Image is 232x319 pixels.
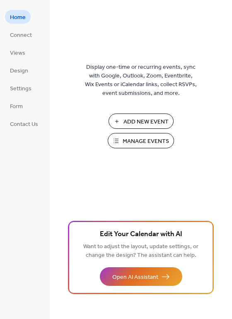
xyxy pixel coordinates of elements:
a: Connect [5,28,37,41]
span: Display one-time or recurring events, sync with Google, Outlook, Zoom, Eventbrite, Wix Events or ... [85,63,197,98]
span: Views [10,49,25,58]
button: Add New Event [109,114,174,129]
span: Connect [10,31,32,40]
a: Views [5,46,30,59]
span: Settings [10,85,31,93]
a: Settings [5,81,36,95]
a: Contact Us [5,117,43,130]
button: Open AI Assistant [100,267,182,286]
span: Want to adjust the layout, update settings, or change the design? The assistant can help. [83,241,198,261]
a: Form [5,99,28,113]
span: Edit Your Calendar with AI [100,229,182,240]
a: Design [5,63,33,77]
span: Design [10,67,28,75]
a: Home [5,10,31,24]
span: Home [10,13,26,22]
span: Manage Events [123,137,169,146]
button: Manage Events [108,133,174,148]
span: Form [10,102,23,111]
span: Add New Event [123,118,169,126]
span: Contact Us [10,120,38,129]
span: Open AI Assistant [112,273,158,282]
